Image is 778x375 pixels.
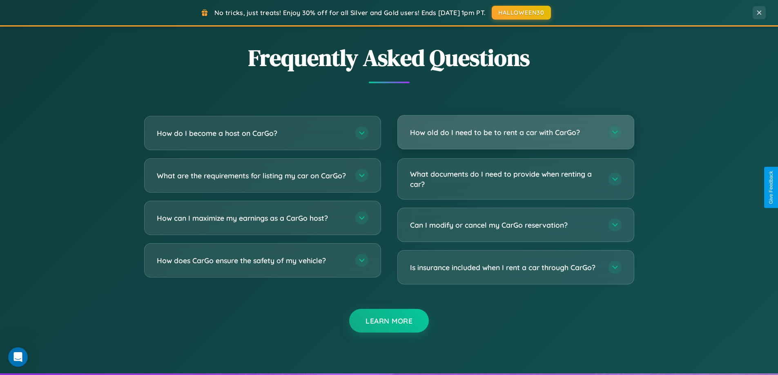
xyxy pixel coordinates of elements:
[157,213,347,223] h3: How can I maximize my earnings as a CarGo host?
[768,171,774,204] div: Give Feedback
[214,9,486,17] span: No tricks, just treats! Enjoy 30% off for all Silver and Gold users! Ends [DATE] 1pm PT.
[157,128,347,138] h3: How do I become a host on CarGo?
[349,309,429,333] button: Learn More
[144,42,634,73] h2: Frequently Asked Questions
[157,171,347,181] h3: What are the requirements for listing my car on CarGo?
[8,347,28,367] iframe: Intercom live chat
[157,255,347,266] h3: How does CarGo ensure the safety of my vehicle?
[410,220,600,230] h3: Can I modify or cancel my CarGo reservation?
[492,6,551,20] button: HALLOWEEN30
[410,262,600,273] h3: Is insurance included when I rent a car through CarGo?
[410,127,600,138] h3: How old do I need to be to rent a car with CarGo?
[410,169,600,189] h3: What documents do I need to provide when renting a car?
